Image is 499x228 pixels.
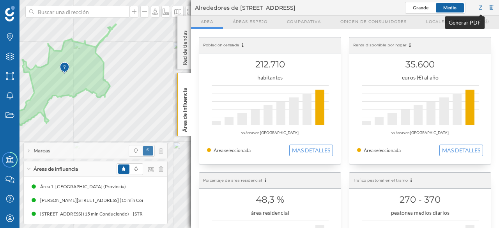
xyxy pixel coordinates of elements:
div: Generar PDF [445,16,485,29]
h1: 35.600 [357,57,483,72]
span: Alrededores de [STREET_ADDRESS] [195,4,296,12]
span: Marcas [34,147,50,154]
div: [PERSON_NAME][STREET_ADDRESS] (15 min Conduciendo) [39,196,168,204]
img: Geoblink Logo [5,6,15,21]
h1: 212.710 [207,57,333,72]
h1: 48,3 % [207,192,333,207]
p: Red de tiendas [181,27,189,65]
div: Porcentaje de área residencial [199,173,341,189]
span: Comparativa [287,19,321,25]
div: Población censada [199,37,341,53]
img: Marker [60,60,69,76]
div: vs áreas en [GEOGRAPHIC_DATA] [357,129,483,137]
div: Área 1. [GEOGRAPHIC_DATA] (Provincia) [40,183,130,191]
div: peatones medios diarios [357,209,483,217]
button: MAS DETALLES [439,145,483,156]
span: Área seleccionada [214,147,251,153]
div: Renta disponible por hogar [349,37,491,53]
span: Áreas de influencia [34,166,78,173]
div: vs áreas en [GEOGRAPHIC_DATA] [207,129,333,137]
div: [STREET_ADDRESS] (15 min Conduciendo) [39,210,132,218]
div: habitantes [207,74,333,81]
div: euros (€) al año [357,74,483,81]
span: Área seleccionada [364,147,401,153]
span: Medio [443,5,457,11]
span: Grande [413,5,428,11]
span: Area [201,19,213,25]
span: Áreas espejo [233,19,267,25]
span: Locales disponibles [426,19,480,25]
div: área residencial [207,209,333,217]
h1: 270 - 370 [357,192,483,207]
div: [STREET_ADDRESS] (15 min Conduciendo) [132,210,225,218]
button: MAS DETALLES [289,145,333,156]
p: Área de influencia [181,85,189,132]
div: Tráfico peatonal en el tramo [349,173,491,189]
span: Soporte [16,5,43,12]
span: Origen de consumidores [340,19,407,25]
